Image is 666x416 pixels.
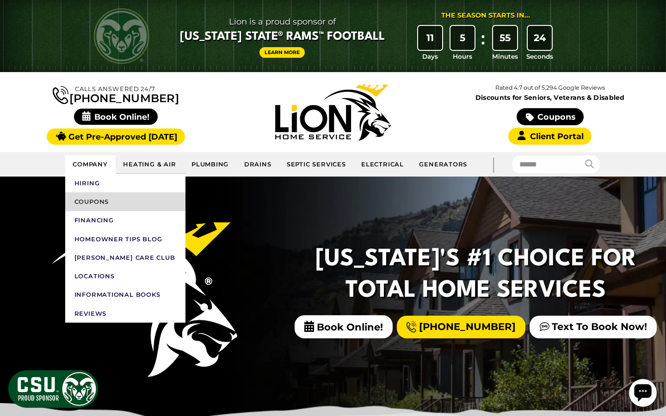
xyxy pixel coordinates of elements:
[65,211,185,230] a: Financing
[354,155,412,174] a: Electrical
[412,155,475,174] a: Generators
[450,26,475,50] div: 5
[475,152,512,177] div: |
[530,316,657,338] a: Text To Book Now!
[116,155,184,174] a: Heating & Air
[65,192,185,211] a: Coupons
[528,26,552,50] div: 24
[65,248,185,267] a: [PERSON_NAME] Care Club
[418,26,442,50] div: 11
[279,155,354,174] a: Septic Services
[508,128,592,145] a: Client Portal
[4,4,31,31] div: Open chat widget
[65,286,185,304] a: Informational Books
[259,47,305,58] a: Learn More
[275,84,391,141] img: Lion Home Service
[65,230,185,248] a: Homeowner Tips Blog
[314,244,638,306] h2: [US_STATE]'s #1 Choice For Total Home Services
[74,109,158,125] span: Book Online!
[65,304,185,323] a: Reviews
[94,8,149,64] img: CSU Rams logo
[441,11,530,21] div: The Season Starts in...
[53,84,179,104] a: [PHONE_NUMBER]
[493,26,517,50] div: 55
[453,52,472,61] span: Hours
[65,174,185,192] a: Hiring
[526,52,553,61] span: Seconds
[422,52,438,61] span: Days
[236,155,279,174] a: Drains
[295,315,393,338] span: Book Online!
[442,83,659,93] p: Rated 4.7 out of 5,294 Google Reviews
[65,267,185,285] a: Locations
[517,108,583,125] a: Coupons
[47,128,185,145] a: Get Pre-Approved [DATE]
[479,26,488,61] div: :
[184,155,237,174] a: Plumbing
[444,94,657,101] span: Discounts for Seniors, Veterans & Disabled
[492,52,518,61] span: Minutes
[397,316,525,338] a: [PHONE_NUMBER]
[180,14,385,29] span: Lion is a proud sponsor of
[180,29,385,45] span: [US_STATE] State® Rams™ Football
[65,155,116,174] a: Company
[7,369,99,409] img: CSU Sponsor Badge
